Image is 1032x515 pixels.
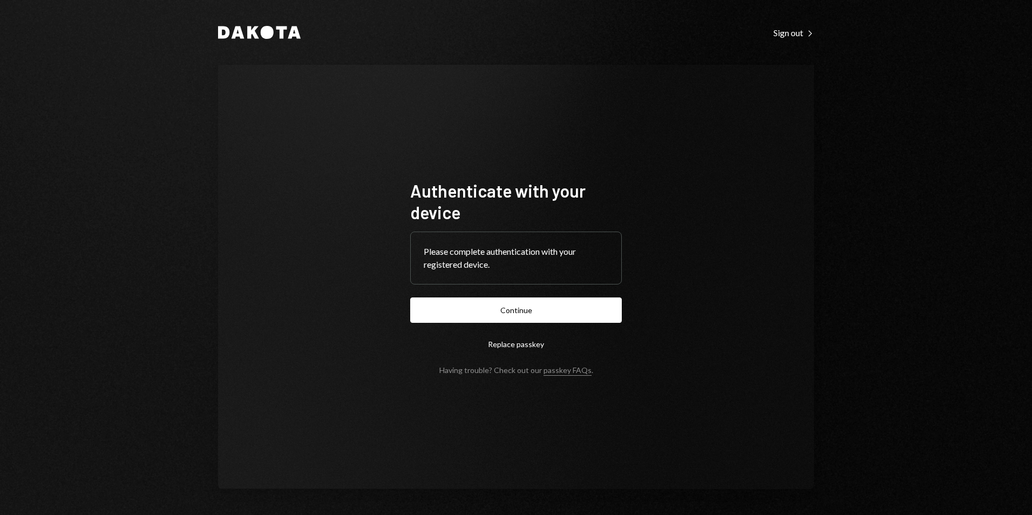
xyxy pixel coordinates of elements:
[773,28,814,38] div: Sign out
[773,26,814,38] a: Sign out
[544,365,592,376] a: passkey FAQs
[410,331,622,357] button: Replace passkey
[410,297,622,323] button: Continue
[424,245,608,271] div: Please complete authentication with your registered device.
[439,365,593,375] div: Having trouble? Check out our .
[410,180,622,223] h1: Authenticate with your device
